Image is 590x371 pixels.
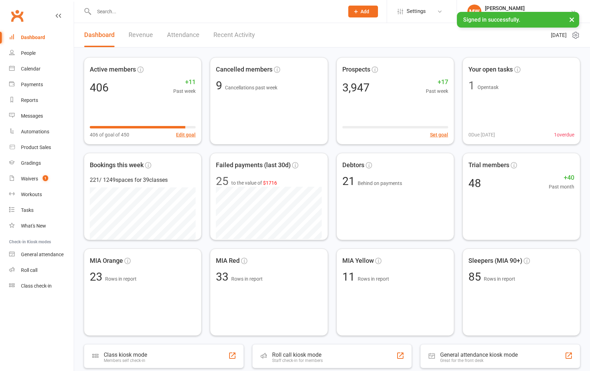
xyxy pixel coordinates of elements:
div: Urban Muaythai - [GEOGRAPHIC_DATA] [485,12,570,18]
a: Class kiosk mode [9,278,74,294]
input: Search... [92,7,339,16]
span: Past week [173,87,196,95]
span: 23 [90,270,105,283]
a: Gradings [9,155,74,171]
div: Gradings [21,160,41,166]
span: Rows in report [105,276,137,282]
a: What's New [9,218,74,234]
div: General attendance [21,252,64,257]
span: Signed in successfully. [463,16,520,23]
div: Payments [21,82,43,87]
a: Recent Activity [213,23,255,47]
span: Failed payments (last 30d) [216,160,291,170]
a: Payments [9,77,74,92]
span: 9 [216,79,225,92]
div: Roll call kiosk mode [272,351,323,358]
a: Roll call [9,262,74,278]
span: Active members [90,65,136,75]
div: Product Sales [21,144,51,150]
div: Dashboard [21,35,45,40]
span: 1 [43,175,48,181]
span: 1 overdue [554,131,574,139]
span: MIA Red [216,256,240,266]
span: Bookings this week [90,160,144,170]
span: Settings [407,3,426,19]
span: Debtors [342,160,364,170]
a: Product Sales [9,140,74,155]
div: Workouts [21,192,42,197]
span: 21 [342,175,358,188]
span: $1716 [263,180,277,186]
div: 406 [90,82,109,93]
div: Staff check-in for members [272,358,323,363]
span: Rows in report [231,276,263,282]
span: Trial members [468,160,509,170]
span: Open task [478,84,498,90]
div: 48 [468,178,481,189]
span: [DATE] [551,31,567,39]
span: 33 [216,270,231,283]
div: Great for the front desk [440,358,518,363]
span: Sleepers (MIA 90+) [468,256,522,266]
div: Members self check-in [104,358,147,363]
a: Clubworx [8,7,26,24]
span: +17 [426,77,448,87]
span: Add [360,9,369,14]
span: MIA Orange [90,256,123,266]
a: General attendance kiosk mode [9,247,74,262]
a: Dashboard [9,30,74,45]
div: Automations [21,129,49,134]
span: Prospects [342,65,370,75]
div: Class check-in [21,283,52,289]
span: to the value of [231,179,277,187]
span: +11 [173,77,196,87]
button: Add [348,6,378,17]
div: 221 / 1249 spaces for 39 classes [90,176,196,185]
div: Roll call [21,267,37,273]
a: Dashboard [84,23,115,47]
div: Waivers [21,176,38,181]
span: Behind on payments [358,180,402,186]
div: 3,947 [342,82,370,93]
div: Reports [21,97,38,103]
span: 0 Due [DATE] [468,131,495,139]
span: Past month [549,183,574,191]
a: Tasks [9,202,74,218]
a: Revenue [129,23,153,47]
span: 85 [468,270,484,283]
span: 406 of goal of 450 [90,131,129,139]
div: 25 [216,176,228,187]
div: 1 [468,80,475,91]
span: +40 [549,173,574,183]
button: × [566,12,578,27]
div: Tasks [21,207,34,213]
a: Workouts [9,187,74,202]
span: Your open tasks [468,65,513,75]
div: What's New [21,223,46,229]
a: Waivers 1 [9,171,74,187]
div: Class kiosk mode [104,351,147,358]
span: MIA Yellow [342,256,374,266]
div: Messages [21,113,43,119]
div: [PERSON_NAME] [485,5,570,12]
div: Calendar [21,66,41,72]
button: Edit goal [176,131,196,139]
span: Rows in report [358,276,389,282]
div: People [21,50,36,56]
a: Calendar [9,61,74,77]
a: People [9,45,74,61]
a: Reports [9,92,74,108]
span: 11 [342,270,358,283]
span: Cancelled members [216,65,272,75]
span: Rows in report [484,276,515,282]
a: Attendance [167,23,199,47]
a: Messages [9,108,74,124]
button: Set goal [430,131,448,139]
div: MW [467,5,481,18]
span: Cancellations past week [225,85,277,90]
div: General attendance kiosk mode [440,351,518,358]
a: Automations [9,124,74,140]
span: Past week [426,87,448,95]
